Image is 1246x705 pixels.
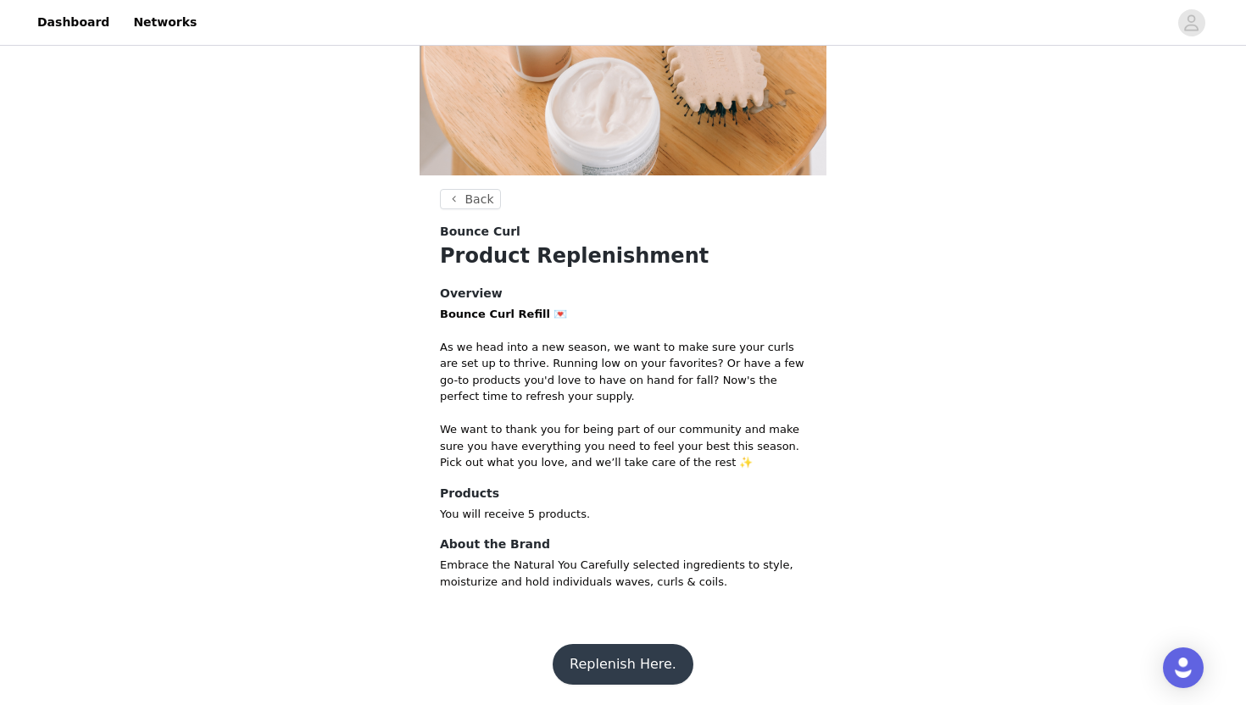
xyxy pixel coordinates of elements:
[440,485,806,502] h4: Products
[440,223,520,241] span: Bounce Curl
[440,285,806,303] h4: Overview
[440,241,806,271] h1: Product Replenishment
[1183,9,1199,36] div: avatar
[1163,647,1204,688] div: Open Intercom Messenger
[553,644,693,685] button: Replenish Here.
[440,421,806,471] p: We want to thank you for being part of our community and make sure you have everything you need t...
[123,3,207,42] a: Networks
[440,308,568,320] strong: Bounce Curl Refill 💌
[440,557,806,590] p: Embrace the Natural You Carefully selected ingredients to style, moisturize and hold individuals ...
[440,536,806,553] h4: About the Brand
[440,189,501,209] button: Back
[27,3,120,42] a: Dashboard
[440,339,806,405] p: As we head into a new season, we want to make sure your curls are set up to thrive. Running low o...
[440,506,806,523] p: You will receive 5 products.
